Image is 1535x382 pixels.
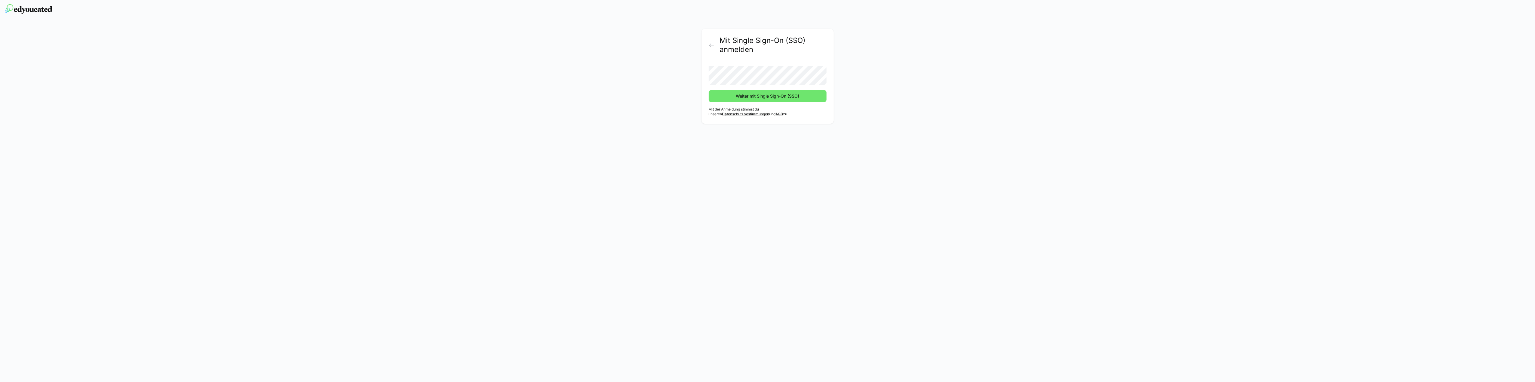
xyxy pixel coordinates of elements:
[776,112,783,116] a: AGB
[709,90,827,102] button: Weiter mit Single Sign-On (SSO)
[735,93,800,99] span: Weiter mit Single Sign-On (SSO)
[5,4,52,14] img: edyoucated
[720,36,826,54] h2: Mit Single Sign-On (SSO) anmelden
[709,107,827,117] p: Mit der Anmeldung stimmst du unseren und zu.
[722,112,769,116] a: Datenschutzbestimmungen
